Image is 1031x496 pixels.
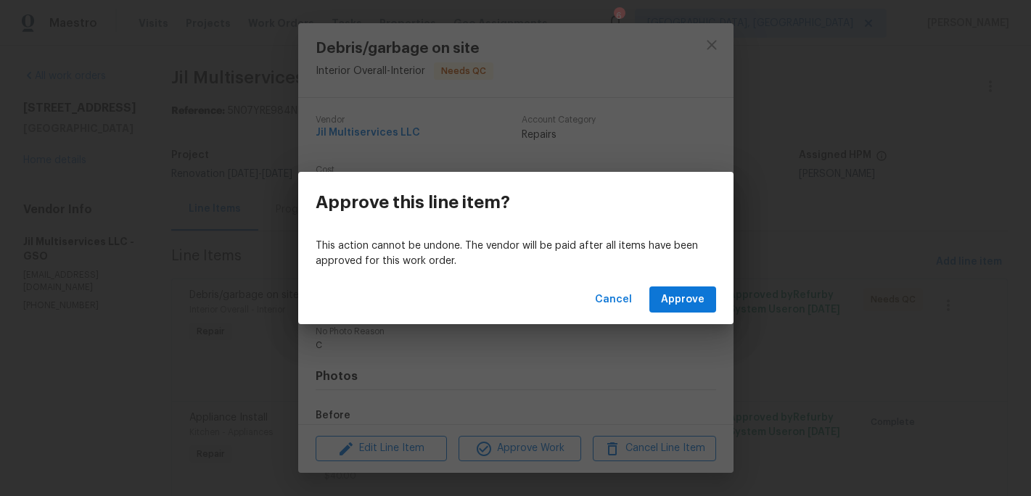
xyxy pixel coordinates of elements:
h3: Approve this line item? [316,192,510,212]
button: Cancel [589,286,638,313]
span: Approve [661,291,705,309]
span: Cancel [595,291,632,309]
button: Approve [649,286,716,313]
p: This action cannot be undone. The vendor will be paid after all items have been approved for this... [316,239,716,269]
